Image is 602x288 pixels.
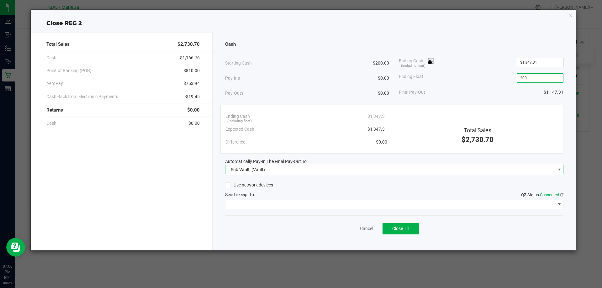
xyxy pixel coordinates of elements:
[183,67,200,74] span: $810.00
[46,103,200,117] div: Returns
[225,60,252,66] span: Starting Cash
[46,55,56,61] span: Cash
[378,90,389,97] span: $0.00
[383,223,419,234] button: Close Till
[521,192,563,197] span: QZ Status:
[46,67,92,74] span: Point of Banking (POB)
[180,55,200,61] span: $1,166.76
[225,41,236,48] span: Cash
[225,182,273,188] label: Use network devices
[376,139,387,145] span: $0.00
[251,167,265,172] span: (Vault)
[46,120,56,127] span: Cash
[185,93,200,100] span: -$19.45
[225,90,243,97] span: Pay-Outs
[367,113,387,120] span: $1,347.31
[225,126,254,133] span: Expected Cash
[225,139,245,145] span: Difference
[46,80,63,87] span: AeroPay
[227,119,252,124] span: (including float)
[177,41,200,48] span: $2,730.70
[46,93,118,100] span: Cash Back from Electronic Payments
[225,75,240,81] span: Pay-Ins
[187,107,200,114] span: $0.00
[462,136,494,144] span: $2,730.70
[31,19,576,28] div: Close REG 2
[231,167,250,172] span: Sub Vault
[464,127,491,134] span: Total Sales
[401,63,425,69] span: (including float)
[544,89,563,96] span: $1,147.31
[183,80,200,87] span: $753.94
[188,120,200,127] span: $0.00
[360,225,373,232] a: Cancel
[399,58,434,67] span: Ending Cash
[373,60,389,66] span: $200.00
[367,126,387,133] span: $1,347.31
[6,238,25,257] iframe: Resource center
[399,89,425,96] span: Final Pay-Out
[225,159,308,164] span: Automatically Pay-In The Final Pay-Out To:
[46,41,70,48] span: Total Sales
[399,73,423,83] span: Ending Float
[378,75,389,81] span: $0.00
[225,192,255,197] span: Send receipt to:
[392,226,409,231] span: Close Till
[540,192,559,197] span: Connected
[225,113,250,120] span: Ending Cash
